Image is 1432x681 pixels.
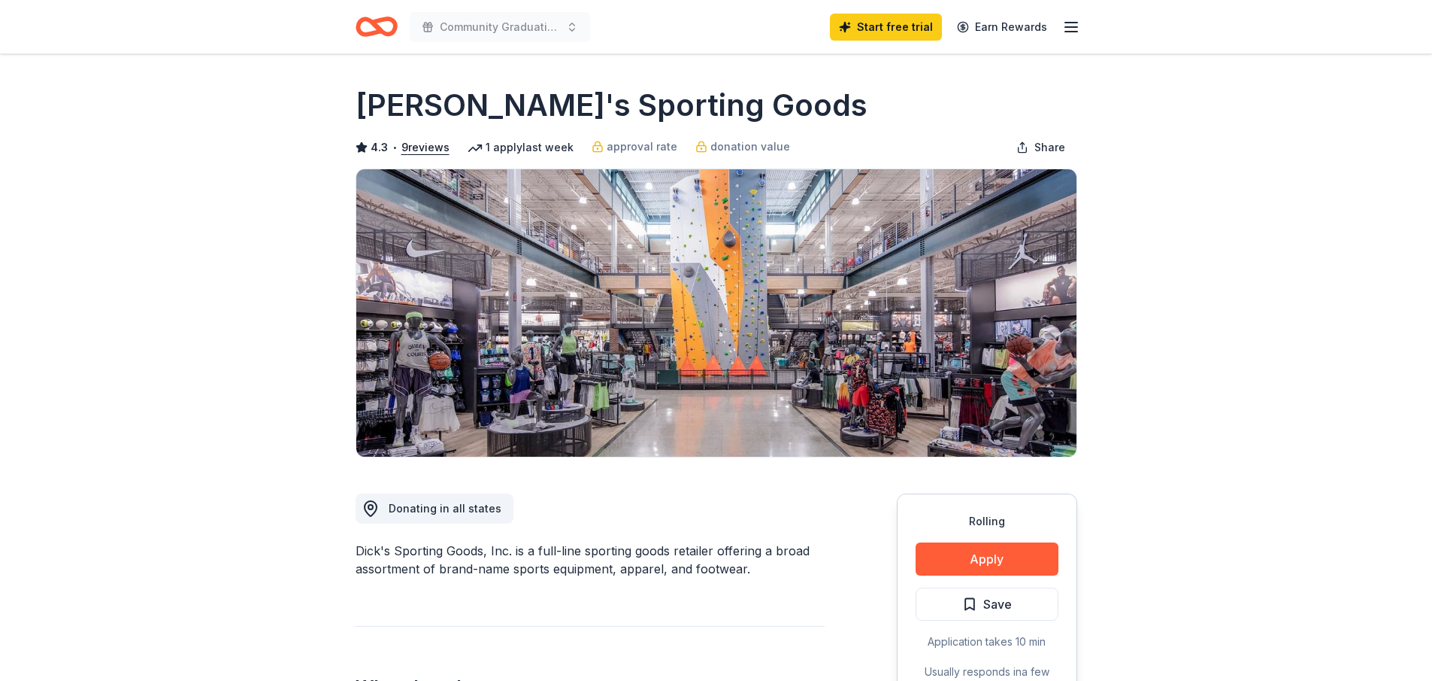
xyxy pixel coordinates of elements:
[830,14,942,41] a: Start free trial
[1034,138,1065,157] span: Share
[916,633,1058,651] div: Application takes 10 min
[356,169,1076,457] img: Image for Dick's Sporting Goods
[592,138,677,156] a: approval rate
[695,138,790,156] a: donation value
[356,9,398,44] a: Home
[948,14,1056,41] a: Earn Rewards
[389,502,501,515] span: Donating in all states
[916,543,1058,576] button: Apply
[607,138,677,156] span: approval rate
[916,588,1058,621] button: Save
[356,542,825,578] div: Dick's Sporting Goods, Inc. is a full-line sporting goods retailer offering a broad assortment of...
[468,138,574,157] div: 1 apply last week
[710,138,790,156] span: donation value
[371,138,388,157] span: 4.3
[410,12,590,42] button: Community Graduation GED Class CLC,Inc. [GEOGRAPHIC_DATA]
[916,512,1058,531] div: Rolling
[356,84,867,126] h1: [PERSON_NAME]'s Sporting Goods
[401,138,450,157] button: 9reviews
[1004,132,1077,163] button: Share
[983,594,1012,614] span: Save
[392,141,397,154] span: •
[440,18,560,36] span: Community Graduation GED Class CLC,Inc. [GEOGRAPHIC_DATA]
